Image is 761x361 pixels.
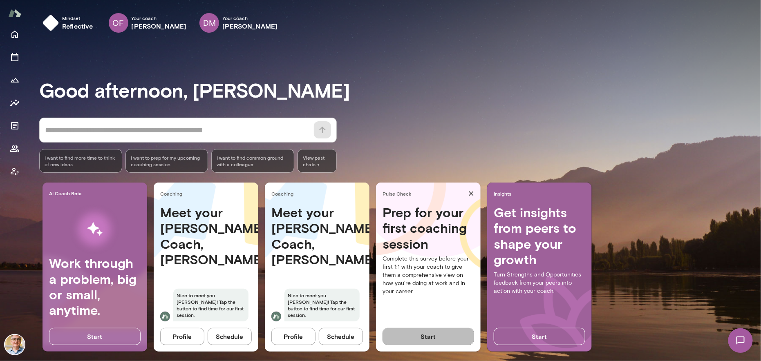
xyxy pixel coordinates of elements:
[7,118,23,134] button: Documents
[132,21,187,31] h6: [PERSON_NAME]
[298,149,337,173] span: View past chats ->
[383,205,474,252] h4: Prep for your first coaching session
[217,154,289,167] span: I want to find common ground with a colleague
[271,205,363,267] h4: Meet your [PERSON_NAME] Coach, [PERSON_NAME]
[222,21,278,31] h6: [PERSON_NAME]
[319,328,363,345] button: Schedule
[199,13,219,33] div: DM
[383,328,474,345] button: Start
[45,154,117,167] span: I want to find more time to think of new ideas
[39,78,761,101] h3: Good afternoon, [PERSON_NAME]
[271,312,281,321] img: Deana Murfitt Murfitt
[211,149,294,173] div: I want to find common ground with a colleague
[160,328,204,345] button: Profile
[125,149,208,173] div: I want to prep for my upcoming coaching session
[7,95,23,111] button: Insights
[131,154,203,167] span: I want to prep for my upcoming coaching session
[43,15,59,31] img: mindset
[160,312,170,321] img: Olivia Fournier Fournier
[49,190,144,196] span: AI Coach Beta
[39,10,100,36] button: Mindsetreflective
[7,72,23,88] button: Growth Plan
[62,21,93,31] h6: reflective
[160,205,252,267] h4: Meet your [PERSON_NAME] Coach, [PERSON_NAME]
[494,328,585,345] button: Start
[109,13,128,33] div: OF
[208,328,252,345] button: Schedule
[49,255,141,318] h4: Work through a problem, big or small, anytime.
[284,289,360,321] span: Nice to meet you [PERSON_NAME]! Tap the button to find time for our first session.
[271,190,366,197] span: Coaching
[160,190,255,197] span: Coaching
[39,149,122,173] div: I want to find more time to think of new ideas
[5,335,25,354] img: Scott Bowie
[49,328,141,345] button: Start
[7,140,23,157] button: Members
[494,271,585,295] p: Turn Strengths and Opportunities feedback from your peers into action with your coach.
[62,15,93,21] span: Mindset
[222,15,278,21] span: Your coach
[271,328,316,345] button: Profile
[383,190,465,197] span: Pulse Check
[494,205,585,267] h4: Get insights from peers to shape your growth
[7,163,23,180] button: Coach app
[132,15,187,21] span: Your coach
[7,49,23,65] button: Sessions
[383,255,474,296] p: Complete this survey before your first 1:1 with your coach to give them a comprehensive view on h...
[173,289,248,321] span: Nice to meet you [PERSON_NAME]! Tap the button to find time for our first session.
[494,190,589,197] span: Insights
[8,5,21,21] img: Mento
[194,10,283,36] div: DMYour coach[PERSON_NAME]
[103,10,192,36] div: OFYour coach[PERSON_NAME]
[7,26,23,42] button: Home
[58,203,131,255] img: AI Workflows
